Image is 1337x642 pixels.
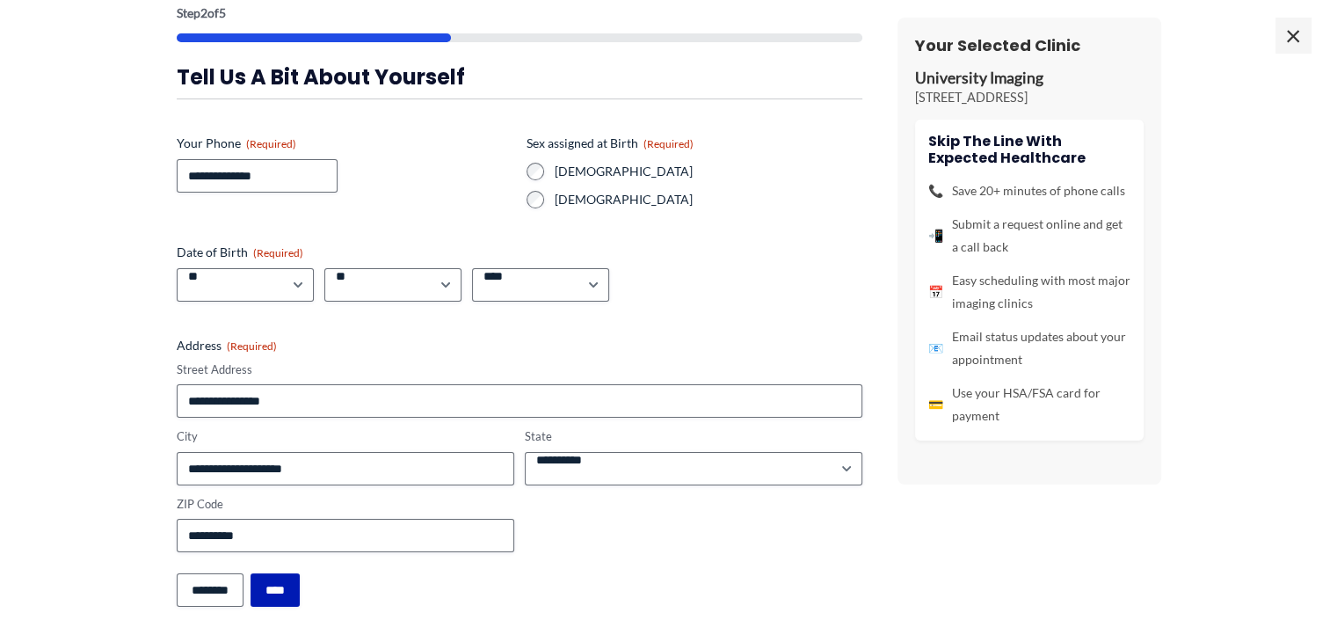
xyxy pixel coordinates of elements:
span: (Required) [227,339,277,353]
span: 📞 [928,179,943,202]
label: State [525,428,862,445]
p: University Imaging [915,69,1144,89]
span: 📧 [928,337,943,360]
span: (Required) [246,137,296,150]
span: × [1275,18,1311,53]
legend: Address [177,337,277,354]
h3: Your Selected Clinic [915,35,1144,55]
li: Submit a request online and get a call back [928,213,1130,259]
legend: Date of Birth [177,244,303,261]
h3: Tell us a bit about yourself [177,63,862,91]
label: [DEMOGRAPHIC_DATA] [555,191,862,208]
label: City [177,428,514,445]
li: Save 20+ minutes of phone calls [928,179,1130,202]
span: 📅 [928,281,943,303]
li: Email status updates about your appointment [928,325,1130,371]
span: 📲 [928,224,943,247]
span: 5 [219,5,226,20]
p: Step of [177,7,862,19]
label: Your Phone [177,135,512,152]
label: ZIP Code [177,496,514,513]
label: [DEMOGRAPHIC_DATA] [555,163,862,180]
li: Easy scheduling with most major imaging clinics [928,269,1130,315]
li: Use your HSA/FSA card for payment [928,382,1130,427]
span: 2 [200,5,207,20]
p: [STREET_ADDRESS] [915,89,1144,106]
span: (Required) [253,246,303,259]
span: (Required) [643,137,694,150]
span: 💳 [928,393,943,416]
label: Street Address [177,361,862,378]
h4: Skip the line with Expected Healthcare [928,133,1130,166]
legend: Sex assigned at Birth [527,135,694,152]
